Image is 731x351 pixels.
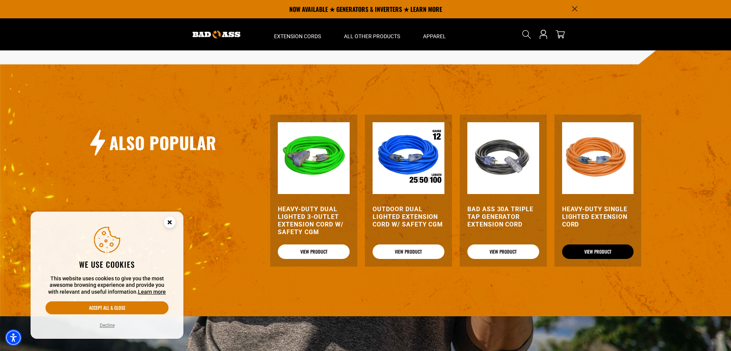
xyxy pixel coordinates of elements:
[562,122,634,194] img: orange
[554,30,566,39] a: cart
[138,289,166,295] a: This website uses cookies to give you the most awesome browsing experience and provide you with r...
[344,33,400,40] span: All Other Products
[562,244,634,259] a: View Product
[520,28,533,40] summary: Search
[45,275,169,296] p: This website uses cookies to give you the most awesome browsing experience and provide you with r...
[373,122,444,194] img: Outdoor Dual Lighted Extension Cord w/ Safety CGM
[467,205,539,228] a: Bad Ass 30A Triple Tap Generator Extension Cord
[263,18,332,50] summary: Extension Cords
[562,205,634,228] a: Heavy-Duty Single Lighted Extension Cord
[332,18,412,50] summary: All Other Products
[467,244,539,259] a: View Product
[278,244,350,259] a: View Product
[5,329,22,346] div: Accessibility Menu
[423,33,446,40] span: Apparel
[109,132,216,154] h2: Also Popular
[193,31,240,39] img: Bad Ass Extension Cords
[156,212,183,235] button: Close this option
[97,322,117,329] button: Decline
[373,205,444,228] a: Outdoor Dual Lighted Extension Cord w/ Safety CGM
[412,18,457,50] summary: Apparel
[278,122,350,194] img: neon green
[278,205,350,236] a: Heavy-Duty Dual Lighted 3-Outlet Extension Cord w/ Safety CGM
[467,122,539,194] img: black
[537,18,549,50] a: Open this option
[45,259,169,269] h2: We use cookies
[45,301,169,314] button: Accept all & close
[31,212,183,339] aside: Cookie Consent
[274,33,321,40] span: Extension Cords
[373,244,444,259] a: View Product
